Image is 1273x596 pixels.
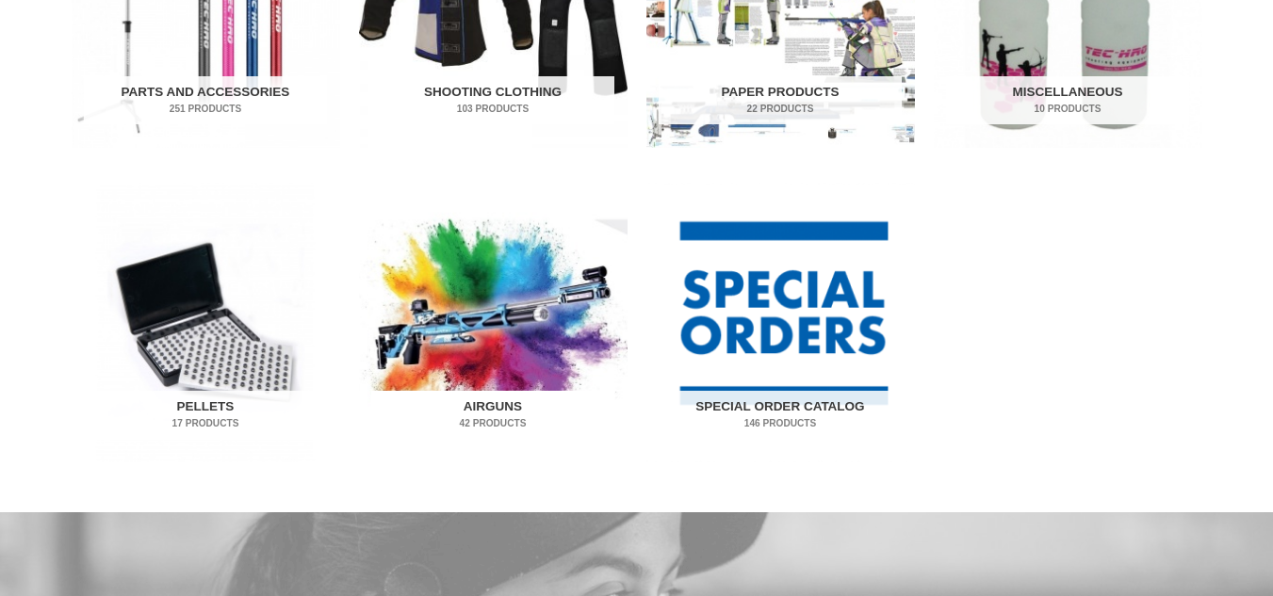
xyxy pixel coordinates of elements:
[84,416,327,430] mark: 17 Products
[946,102,1189,116] mark: 10 Products
[72,183,340,462] a: Visit product category Pellets
[371,76,614,125] h2: Shooting Clothing
[84,391,327,440] h2: Pellets
[946,76,1189,125] h2: Miscellaneous
[646,183,915,462] a: Visit product category Special Order Catalog
[371,416,614,430] mark: 42 Products
[84,102,327,116] mark: 251 Products
[659,102,902,116] mark: 22 Products
[359,183,628,462] img: Airguns
[659,416,902,430] mark: 146 Products
[646,183,915,462] img: Special Order Catalog
[84,76,327,125] h2: Parts and Accessories
[359,183,628,462] a: Visit product category Airguns
[659,391,902,440] h2: Special Order Catalog
[659,76,902,125] h2: Paper Products
[371,391,614,440] h2: Airguns
[371,102,614,116] mark: 103 Products
[72,183,340,462] img: Pellets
